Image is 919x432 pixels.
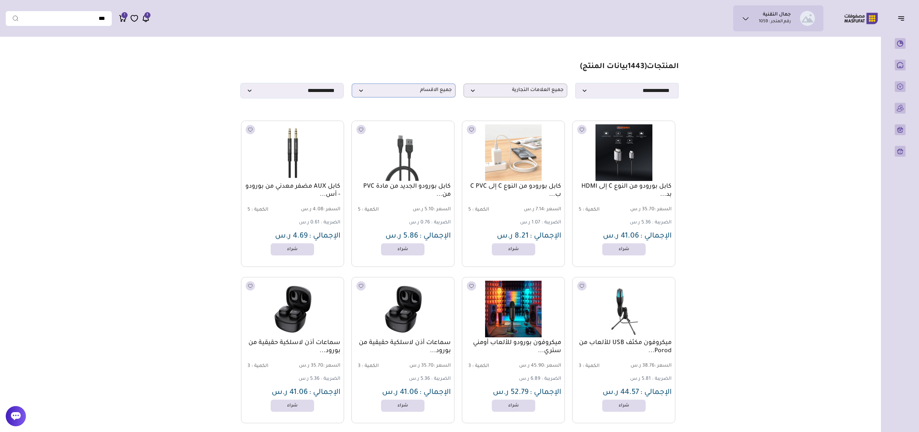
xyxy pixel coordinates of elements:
span: 5 [579,207,581,213]
a: شراء [602,243,646,255]
img: 241.625-241.62520250714204703670042.png [466,124,561,181]
span: 7.14 ر.س [514,207,561,213]
span: 5 [358,207,361,213]
img: 241.625-241.62520250714204653810370.png [355,124,450,181]
span: 1.07 ر.س [520,220,540,225]
span: الضريبة : [321,376,340,382]
img: 241.625-241.62520250714202611314746.png [466,281,561,337]
img: جمال التقنية [800,11,815,26]
img: 241.625-241.62520250714204706099969.png [576,124,671,181]
span: الإجمالي : [530,233,561,241]
img: 241.625-241.6252025-07-15-68766536ee522.png [245,281,340,337]
span: 5 [468,207,471,213]
p: جميع الاقسام [352,84,455,97]
p: جميع العلامات التجارية [464,84,567,97]
span: جميع الاقسام [355,87,452,94]
h1: المنتجات [580,62,679,72]
img: Logo [840,12,883,25]
a: شراء [271,243,314,255]
a: شراء [271,400,314,412]
span: 4.69 ر.س [275,233,308,241]
h1: جمال التقنية [763,12,791,19]
p: رقم المتجر : 1059 [759,19,791,25]
span: 4.08 ر.س [293,207,340,213]
span: الضريبة : [652,220,672,225]
a: 3 [142,14,150,23]
span: 35.70 ر.س [624,207,672,213]
span: 35.70 ر.س [404,363,451,369]
span: الكمية : [583,207,600,213]
span: 5.36 ر.س [409,376,430,382]
span: ( بيانات المنتج) [580,63,647,71]
span: 45.90 ر.س [514,363,561,369]
span: الكمية : [362,207,379,213]
span: السعر : [323,363,340,369]
a: شراء [381,400,424,412]
span: الإجمالي : [640,389,672,397]
span: 41.06 ر.س [382,389,418,397]
span: السعر : [654,207,672,212]
span: السعر : [323,207,340,212]
span: 5.36 ر.س [630,220,651,225]
a: ميكروفون مكثف USB للألعاب من Porod... [576,339,672,355]
span: الكمية : [251,364,268,369]
img: 241.625-241.62520250714202649873410.png [245,124,340,181]
span: الإجمالي : [309,233,340,241]
span: 1443 [628,63,644,71]
span: 5.86 ر.س [385,233,418,241]
span: 3 [358,364,361,369]
span: الضريبة : [542,220,561,225]
span: الإجمالي : [640,233,672,241]
span: الإجمالي : [419,389,451,397]
span: السعر : [544,363,561,369]
span: الضريبة : [431,220,451,225]
span: الضريبة : [652,376,672,382]
span: 5.36 ر.س [299,376,319,382]
a: 1 [119,14,127,23]
span: الضريبة : [431,376,451,382]
span: 1 [124,12,125,18]
span: 41.06 ر.س [272,389,308,397]
span: الإجمالي : [530,389,561,397]
span: الكمية : [362,364,379,369]
span: 52.79 ر.س [493,389,529,397]
span: السعر : [654,363,672,369]
a: شراء [492,400,535,412]
a: كابل بورودو من النوع C إلى HDMI بد... [576,183,672,199]
span: الإجمالي : [419,233,451,241]
span: 0.76 ر.س [409,220,430,225]
span: السعر : [434,363,451,369]
a: شراء [602,400,646,412]
a: كابل AUX مضفر معدني من بورودو - أس... [245,183,340,199]
span: الإجمالي : [309,389,340,397]
span: الكمية : [583,364,600,369]
span: 5 [247,207,250,213]
span: جميع العلامات التجارية [467,87,564,94]
a: سماعات أذن لاسلكية حقيقية من بورود... [355,339,451,355]
span: الضريبة : [542,376,561,382]
span: 0.61 ر.س [299,220,319,225]
span: الكمية : [472,207,489,213]
span: 3 [468,364,471,369]
a: ميكروفون بورودو للألعاب أومني ستري... [466,339,561,355]
span: 3 [146,12,148,18]
img: 241.625-241.62520250714202612547886.png [576,281,671,337]
a: شراء [492,243,535,255]
img: 241.625-241.6252025-07-15-687664eee5492.png [355,281,450,337]
span: 8.21 ر.س [497,233,529,241]
span: السعر : [544,207,561,212]
a: كابل بورودو من النوع C إلى C PVC ب... [466,183,561,199]
a: شراء [381,243,424,255]
span: 41.06 ر.س [603,233,639,241]
a: كابل بورودو الجديد من مادة PVC من... [355,183,451,199]
span: الكمية : [472,364,489,369]
span: 5.81 ر.س [630,376,651,382]
span: 38.76 ر.س [624,363,672,369]
span: الكمية : [251,207,268,213]
span: السعر : [434,207,451,212]
span: 5.10 ر.س [404,207,451,213]
span: 44.57 ر.س [603,389,639,397]
span: الضريبة : [321,220,340,225]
